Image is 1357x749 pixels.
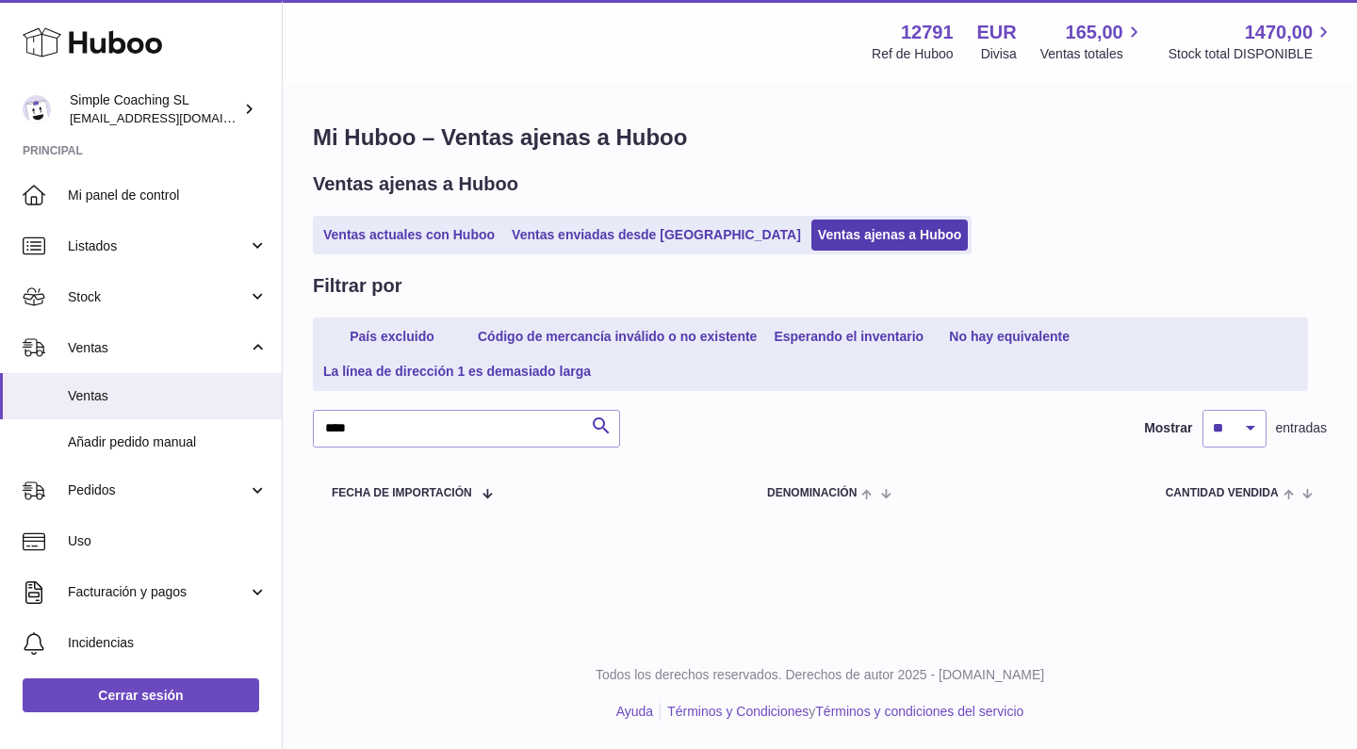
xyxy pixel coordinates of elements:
li: y [661,703,1023,721]
div: Divisa [981,45,1017,63]
div: Simple Coaching SL [70,91,239,127]
div: Ref de Huboo [872,45,953,63]
a: 1470,00 Stock total DISPONIBLE [1169,20,1334,63]
a: Cerrar sesión [23,678,259,712]
h2: Ventas ajenas a Huboo [313,171,518,197]
a: Código de mercancía inválido o no existente [471,321,763,352]
span: Incidencias [68,634,268,652]
span: Fecha de importación [332,487,472,499]
span: Stock total DISPONIBLE [1169,45,1334,63]
span: Ventas [68,339,248,357]
span: Cantidad vendida [1166,487,1279,499]
span: entradas [1276,419,1327,437]
strong: 12791 [901,20,954,45]
a: Términos y Condiciones [667,704,809,719]
label: Mostrar [1144,419,1192,437]
a: Ventas enviadas desde [GEOGRAPHIC_DATA] [505,220,808,251]
span: Facturación y pagos [68,583,248,601]
a: Ventas ajenas a Huboo [811,220,969,251]
span: Ventas totales [1040,45,1145,63]
span: [EMAIL_ADDRESS][DOMAIN_NAME] [70,110,277,125]
a: Esperando el inventario [767,321,930,352]
a: La línea de dirección 1 es demasiado larga [317,356,597,387]
h2: Filtrar por [313,273,401,299]
img: info@simplecoaching.es [23,95,51,123]
span: Añadir pedido manual [68,433,268,451]
span: Listados [68,237,248,255]
a: No hay equivalente [934,321,1085,352]
span: Mi panel de control [68,187,268,204]
span: Stock [68,288,248,306]
p: Todos los derechos reservados. Derechos de autor 2025 - [DOMAIN_NAME] [298,666,1342,684]
a: Ayuda [616,704,653,719]
span: Uso [68,532,268,550]
span: Ventas [68,387,268,405]
strong: EUR [977,20,1017,45]
a: Términos y condiciones del servicio [815,704,1023,719]
span: Denominación [767,487,857,499]
h1: Mi Huboo – Ventas ajenas a Huboo [313,122,1327,153]
a: 165,00 Ventas totales [1040,20,1145,63]
span: 1470,00 [1245,20,1313,45]
a: País excluido [317,321,467,352]
span: Pedidos [68,481,248,499]
span: 165,00 [1066,20,1123,45]
a: Ventas actuales con Huboo [317,220,501,251]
